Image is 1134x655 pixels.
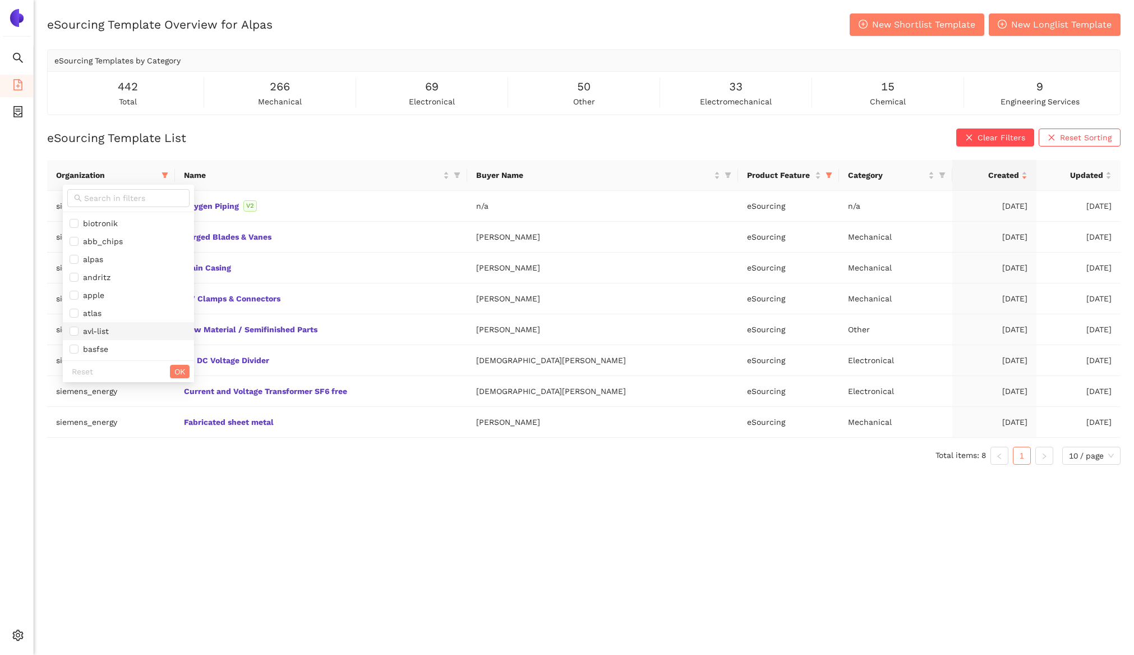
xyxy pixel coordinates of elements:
[952,345,1036,376] td: [DATE]
[839,253,952,283] td: Mechanical
[965,134,973,143] span: close
[79,237,123,246] span: abb_chips
[738,222,839,253] td: eSourcing
[67,365,98,378] button: Reset
[184,169,441,181] span: Name
[990,447,1008,465] li: Previous Page
[1045,169,1103,181] span: Updated
[823,167,835,184] span: filter
[1036,78,1043,95] span: 9
[1036,407,1121,438] td: [DATE]
[79,255,103,264] span: alpas
[839,160,952,191] th: this column's title is Category,this column is sortable
[451,167,463,184] span: filter
[1036,253,1121,283] td: [DATE]
[1036,160,1121,191] th: this column's title is Updated,this column is sortable
[952,191,1036,222] td: [DATE]
[118,78,138,95] span: 442
[47,16,273,33] h2: eSourcing Template Overview for Alpas
[119,95,137,108] span: total
[935,447,986,465] li: Total items: 8
[961,169,1019,181] span: Created
[79,309,102,318] span: atlas
[270,78,290,95] span: 266
[738,314,839,345] td: eSourcing
[467,376,738,407] td: [DEMOGRAPHIC_DATA][PERSON_NAME]
[1036,283,1121,314] td: [DATE]
[956,129,1034,146] button: closeClear Filters
[978,131,1025,144] span: Clear Filters
[47,130,186,146] h2: eSourcing Template List
[839,345,952,376] td: Electronical
[84,192,183,204] input: Search in filters
[47,407,175,438] td: siemens_energy
[952,222,1036,253] td: [DATE]
[175,160,468,191] th: this column's title is Name,this column is sortable
[12,102,24,125] span: container
[725,172,731,178] span: filter
[467,253,738,283] td: [PERSON_NAME]
[729,78,743,95] span: 33
[12,48,24,71] span: search
[1036,314,1121,345] td: [DATE]
[839,283,952,314] td: Mechanical
[47,253,175,283] td: siemens_energy
[738,160,839,191] th: this column's title is Product Feature,this column is sortable
[79,291,104,300] span: apple
[859,20,868,30] span: plus-circle
[467,345,738,376] td: [DEMOGRAPHIC_DATA][PERSON_NAME]
[47,345,175,376] td: siemens_energy
[467,283,738,314] td: [PERSON_NAME]
[952,283,1036,314] td: [DATE]
[1062,447,1121,465] div: Page Size
[573,95,595,108] span: other
[258,95,302,108] span: mechanical
[47,376,175,407] td: siemens_energy
[47,283,175,314] td: siemens_energy
[174,365,185,378] span: OK
[872,17,975,31] span: New Shortlist Template
[738,345,839,376] td: eSourcing
[47,222,175,253] td: siemens_energy
[1041,453,1048,460] span: right
[738,191,839,222] td: eSourcing
[467,160,738,191] th: this column's title is Buyer Name,this column is sortable
[952,253,1036,283] td: [DATE]
[839,191,952,222] td: n/a
[79,345,108,354] span: basfse
[870,95,906,108] span: chemical
[454,172,460,178] span: filter
[467,222,738,253] td: [PERSON_NAME]
[738,407,839,438] td: eSourcing
[12,626,24,648] span: setting
[467,191,738,222] td: n/a
[1060,131,1112,144] span: Reset Sorting
[47,191,175,222] td: siemens_energy
[476,169,712,181] span: Buyer Name
[1036,376,1121,407] td: [DATE]
[1011,17,1112,31] span: New Longlist Template
[79,273,110,282] span: andritz
[839,314,952,345] td: Other
[826,172,832,178] span: filter
[881,78,895,95] span: 15
[738,283,839,314] td: eSourcing
[848,169,926,181] span: Category
[939,172,946,178] span: filter
[8,9,26,27] img: Logo
[170,365,190,378] button: OK
[243,200,257,212] span: V2
[79,219,118,228] span: biotronik
[159,167,170,184] span: filter
[998,20,1007,30] span: plus-circle
[722,167,734,184] span: filter
[839,376,952,407] td: Electronical
[409,95,455,108] span: electronical
[467,314,738,345] td: [PERSON_NAME]
[54,56,181,65] span: eSourcing Templates by Category
[425,78,439,95] span: 69
[12,75,24,98] span: file-add
[839,222,952,253] td: Mechanical
[79,327,109,336] span: avl-list
[1013,447,1031,465] li: 1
